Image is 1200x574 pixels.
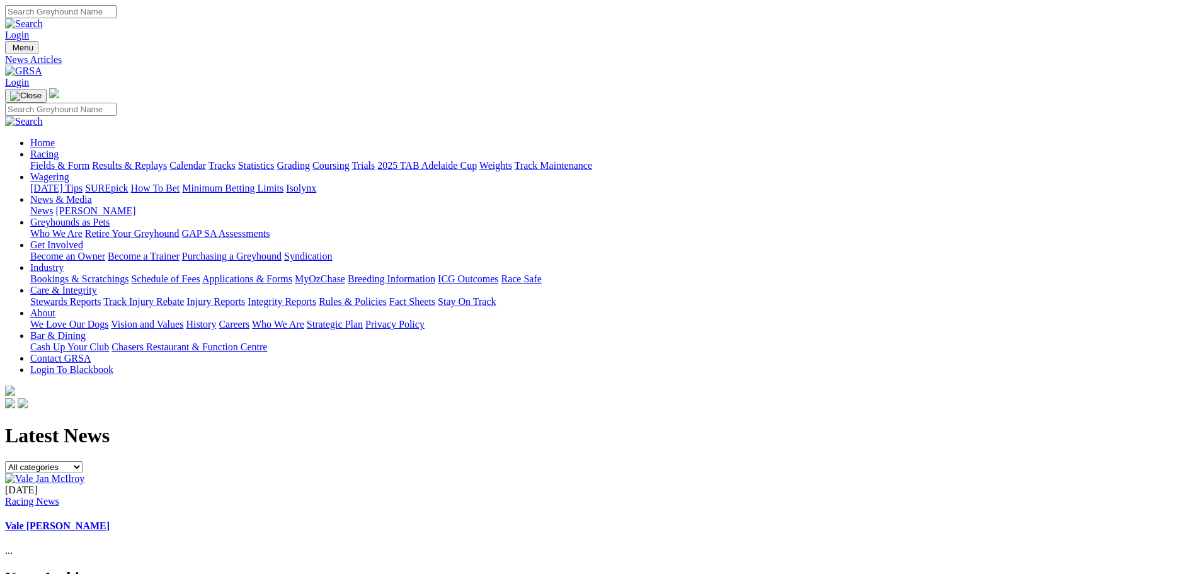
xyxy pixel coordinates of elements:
a: Become a Trainer [108,251,180,261]
input: Search [5,5,117,18]
a: GAP SA Assessments [182,228,270,239]
a: Get Involved [30,239,83,250]
a: Minimum Betting Limits [182,183,283,193]
img: GRSA [5,66,42,77]
a: Vale [PERSON_NAME] [5,520,110,531]
a: How To Bet [131,183,180,193]
img: Search [5,116,43,127]
div: Bar & Dining [30,342,1195,353]
img: facebook.svg [5,398,15,408]
a: Bar & Dining [30,330,86,341]
a: Coursing [312,160,350,171]
button: Toggle navigation [5,41,38,54]
img: logo-grsa-white.png [49,88,59,98]
a: Grading [277,160,310,171]
a: Calendar [169,160,206,171]
a: Racing [30,149,59,159]
a: Stewards Reports [30,296,101,307]
div: ... [5,485,1195,557]
a: Integrity Reports [248,296,316,307]
a: MyOzChase [295,273,345,284]
a: Statistics [238,160,275,171]
a: 2025 TAB Adelaide Cup [377,160,477,171]
a: Care & Integrity [30,285,97,296]
a: Industry [30,262,64,273]
a: Vision and Values [111,319,183,330]
a: Injury Reports [186,296,245,307]
a: News [30,205,53,216]
div: Racing [30,160,1195,171]
img: Search [5,18,43,30]
a: Fields & Form [30,160,89,171]
input: Search [5,103,117,116]
a: Results & Replays [92,160,167,171]
a: Greyhounds as Pets [30,217,110,227]
a: Contact GRSA [30,353,91,364]
a: Become an Owner [30,251,105,261]
span: Menu [13,43,33,52]
a: Fact Sheets [389,296,435,307]
a: Bookings & Scratchings [30,273,129,284]
a: Track Maintenance [515,160,592,171]
div: Get Involved [30,251,1195,262]
a: Retire Your Greyhound [85,228,180,239]
a: We Love Our Dogs [30,319,108,330]
div: Industry [30,273,1195,285]
div: About [30,319,1195,330]
a: Track Injury Rebate [103,296,184,307]
a: Weights [479,160,512,171]
div: Care & Integrity [30,296,1195,307]
a: [DATE] Tips [30,183,83,193]
a: Tracks [209,160,236,171]
a: Racing News [5,496,59,507]
a: Privacy Policy [365,319,425,330]
a: Login To Blackbook [30,364,113,375]
img: Close [10,91,42,101]
a: Purchasing a Greyhound [182,251,282,261]
a: Schedule of Fees [131,273,200,284]
img: logo-grsa-white.png [5,386,15,396]
a: ICG Outcomes [438,273,498,284]
a: News Articles [5,54,1195,66]
a: Isolynx [286,183,316,193]
a: [PERSON_NAME] [55,205,135,216]
img: twitter.svg [18,398,28,408]
a: Stay On Track [438,296,496,307]
a: Syndication [284,251,332,261]
a: Wagering [30,171,69,182]
div: News & Media [30,205,1195,217]
a: Trials [351,160,375,171]
img: Vale Jan McIlroy [5,473,84,485]
a: News & Media [30,194,92,205]
a: Who We Are [252,319,304,330]
button: Toggle navigation [5,89,47,103]
span: [DATE] [5,485,38,495]
a: History [186,319,216,330]
a: Breeding Information [348,273,435,284]
a: Cash Up Your Club [30,342,109,352]
a: SUREpick [85,183,128,193]
a: Home [30,137,55,148]
a: Who We Are [30,228,83,239]
h1: Latest News [5,424,1195,447]
a: Race Safe [501,273,541,284]
div: Greyhounds as Pets [30,228,1195,239]
div: Wagering [30,183,1195,194]
a: About [30,307,55,318]
a: Login [5,77,29,88]
a: Careers [219,319,249,330]
a: Chasers Restaurant & Function Centre [111,342,267,352]
a: Strategic Plan [307,319,363,330]
a: Applications & Forms [202,273,292,284]
a: Login [5,30,29,40]
a: Rules & Policies [319,296,387,307]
